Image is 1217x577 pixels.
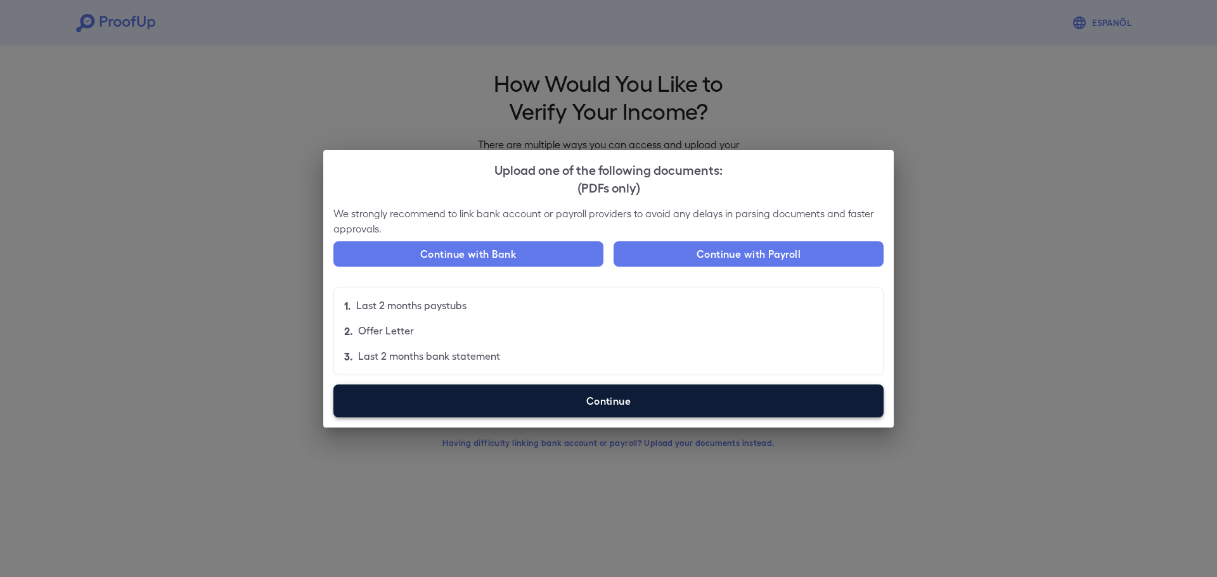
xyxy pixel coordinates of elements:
button: Continue with Bank [333,241,603,267]
label: Continue [333,384,884,417]
h2: Upload one of the following documents: [323,150,894,206]
p: Last 2 months bank statement [358,348,500,364]
p: 3. [344,348,353,364]
p: Offer Letter [358,323,414,338]
p: Last 2 months paystubs [356,298,467,313]
p: 1. [344,298,351,313]
button: Continue with Payroll [614,241,884,267]
p: 2. [344,323,353,338]
div: (PDFs only) [333,178,884,196]
p: We strongly recommend to link bank account or payroll providers to avoid any delays in parsing do... [333,206,884,236]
